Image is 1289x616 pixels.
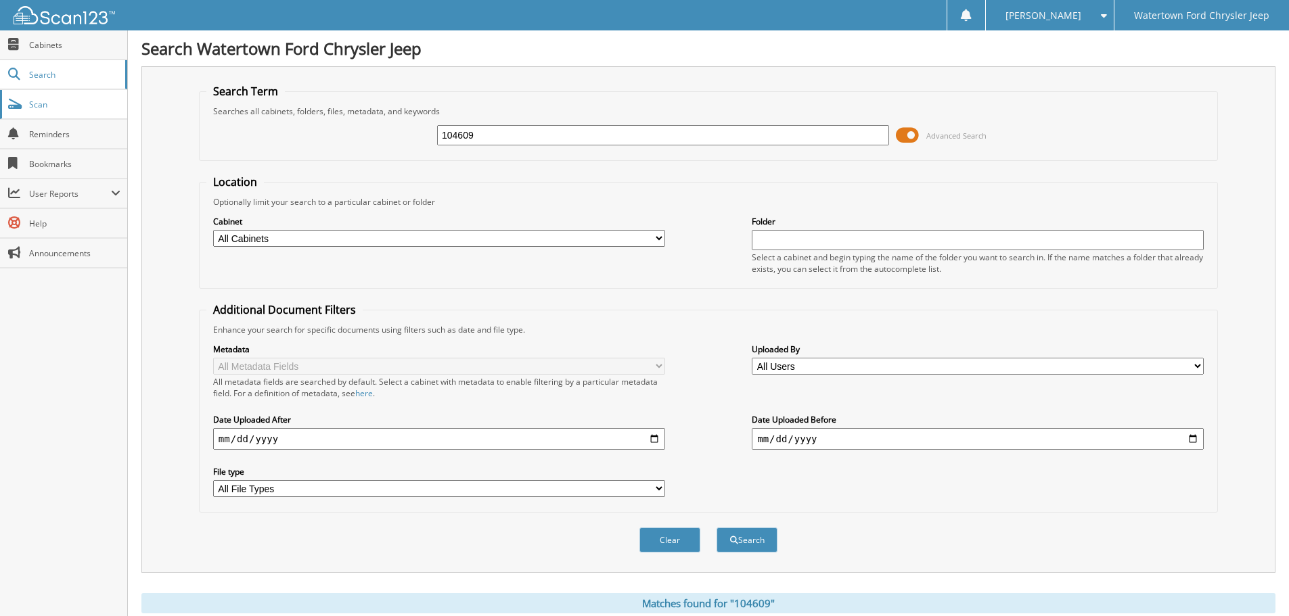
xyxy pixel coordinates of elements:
[213,216,665,227] label: Cabinet
[717,527,777,552] button: Search
[14,6,115,24] img: scan123-logo-white.svg
[752,252,1204,275] div: Select a cabinet and begin typing the name of the folder you want to search in. If the name match...
[1134,11,1269,20] span: Watertown Ford Chrysler Jeep
[213,428,665,450] input: start
[206,105,1211,117] div: Searches all cabinets, folders, files, metadata, and keywords
[206,302,363,317] legend: Additional Document Filters
[29,128,120,140] span: Reminders
[355,387,373,399] a: here
[29,99,120,110] span: Scan
[206,324,1211,335] div: Enhance your search for specific documents using filters such as date and file type.
[752,343,1204,355] label: Uploaded By
[752,414,1204,425] label: Date Uploaded Before
[752,216,1204,227] label: Folder
[29,158,120,170] span: Bookmarks
[29,218,120,229] span: Help
[29,247,120,259] span: Announcements
[29,39,120,51] span: Cabinets
[206,196,1211,208] div: Optionally limit your search to a particular cabinet or folder
[213,466,665,477] label: File type
[29,69,118,80] span: Search
[926,131,987,141] span: Advanced Search
[213,376,665,399] div: All metadata fields are searched by default. Select a cabinet with metadata to enable filtering b...
[213,343,665,355] label: Metadata
[213,414,665,425] label: Date Uploaded After
[206,84,285,99] legend: Search Term
[206,174,264,189] legend: Location
[29,188,111,199] span: User Reports
[639,527,700,552] button: Clear
[141,37,1275,60] h1: Search Watertown Ford Chrysler Jeep
[1005,11,1081,20] span: [PERSON_NAME]
[752,428,1204,450] input: end
[1221,551,1289,616] iframe: Chat Widget
[141,593,1275,613] div: Matches found for "104609"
